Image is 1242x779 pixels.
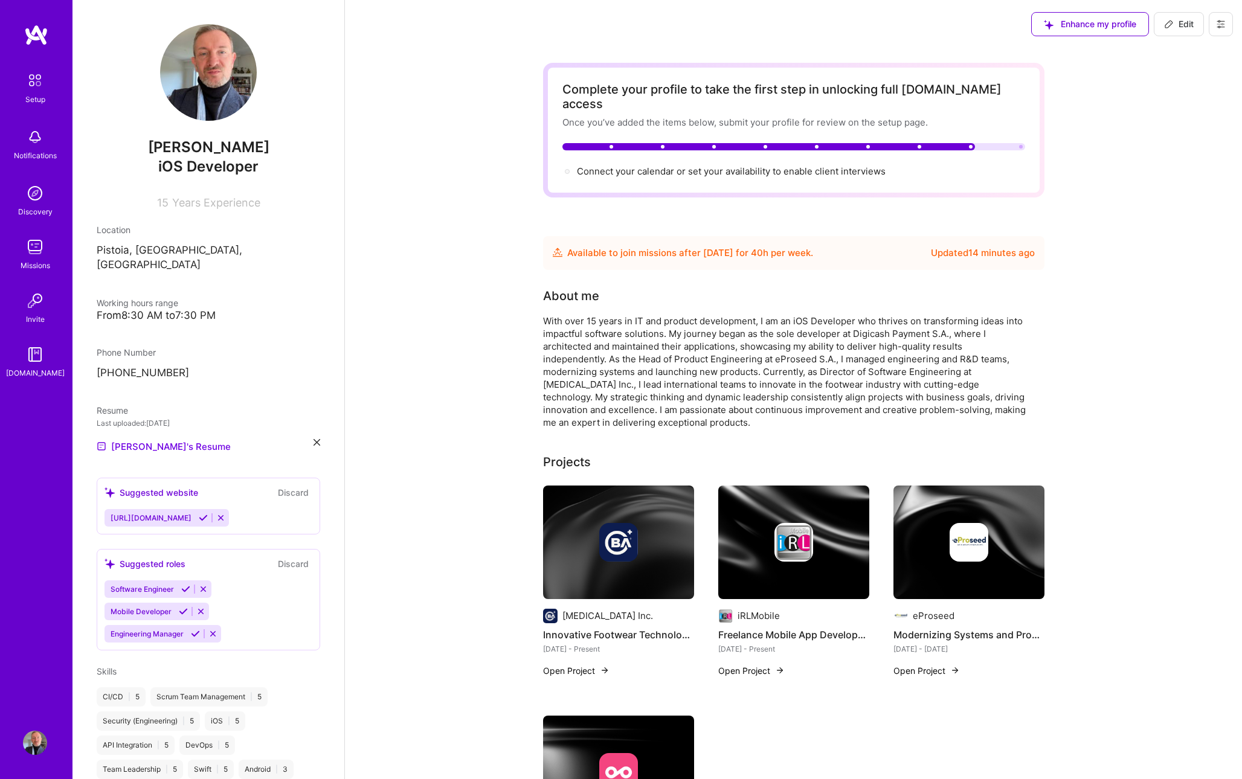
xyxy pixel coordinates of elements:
[23,731,47,755] img: User Avatar
[150,687,268,707] div: Scrum Team Management 5
[217,740,220,750] span: |
[158,158,259,175] span: iOS Developer
[275,765,278,774] span: |
[105,559,115,569] i: icon SuggestedTeams
[893,643,1044,655] div: [DATE] - [DATE]
[567,246,813,260] div: Available to join missions after [DATE] for h per week .
[893,609,908,623] img: Company logo
[751,247,763,258] span: 40
[97,243,320,272] p: Pistoia, [GEOGRAPHIC_DATA], [GEOGRAPHIC_DATA]
[250,692,253,702] span: |
[775,665,785,675] img: arrow-right
[553,248,562,257] img: Availability
[97,736,175,755] div: API Integration 5
[543,287,599,305] div: About me
[950,665,960,675] img: arrow-right
[1154,12,1204,36] button: Edit
[600,665,610,675] img: arrow-right
[718,609,733,623] img: Company logo
[97,711,200,731] div: Security (Engineering) 5
[20,731,50,755] a: User Avatar
[543,453,591,471] div: Projects
[182,716,185,726] span: |
[774,523,813,562] img: Company logo
[274,486,312,499] button: Discard
[97,417,320,429] div: Last uploaded: [DATE]
[21,259,50,272] div: Missions
[97,405,128,415] span: Resume
[172,196,260,209] span: Years Experience
[128,692,130,702] span: |
[23,235,47,259] img: teamwork
[111,629,184,638] span: Engineering Manager
[97,223,320,236] div: Location
[562,82,1025,111] div: Complete your profile to take the first step in unlocking full [DOMAIN_NAME] access
[718,486,869,599] img: cover
[97,298,178,308] span: Working hours range
[1164,18,1194,30] span: Edit
[18,205,53,218] div: Discovery
[196,607,205,616] i: Reject
[893,627,1044,643] h4: Modernizing Systems and Product Development
[97,760,183,779] div: Team Leadership 5
[23,342,47,367] img: guide book
[6,367,65,379] div: [DOMAIN_NAME]
[179,607,188,616] i: Accept
[199,585,208,594] i: Reject
[97,309,320,322] div: From 8:30 AM to 7:30 PM
[239,760,294,779] div: Android 3
[23,181,47,205] img: discovery
[205,711,245,731] div: iOS 5
[562,609,653,622] div: [MEDICAL_DATA] Inc.
[97,666,117,676] span: Skills
[718,627,869,643] h4: Freelance Mobile App Development
[111,585,174,594] span: Software Engineer
[181,585,190,594] i: Accept
[738,609,780,622] div: iRLMobile
[228,716,230,726] span: |
[97,439,231,454] a: [PERSON_NAME]'s Resume
[562,116,1025,129] div: Once you’ve added the items below, submit your profile for review on the setup page.
[216,513,225,522] i: Reject
[105,557,185,570] div: Suggested roles
[543,609,558,623] img: Company logo
[97,138,320,156] span: [PERSON_NAME]
[599,523,638,562] img: Company logo
[26,313,45,325] div: Invite
[893,486,1044,599] img: cover
[111,513,191,522] span: [URL][DOMAIN_NAME]
[893,664,960,677] button: Open Project
[157,740,159,750] span: |
[718,643,869,655] div: [DATE] - Present
[160,24,257,121] img: User Avatar
[24,24,48,46] img: logo
[179,736,235,755] div: DevOps 5
[543,315,1026,429] div: With over 15 years in IT and product development, I am an iOS Developer who thrives on transformi...
[913,609,954,622] div: eProseed
[14,149,57,162] div: Notifications
[577,165,886,177] span: Connect your calendar or set your availability to enable client interviews
[166,765,168,774] span: |
[23,125,47,149] img: bell
[199,513,208,522] i: Accept
[25,93,45,106] div: Setup
[950,523,988,562] img: Company logo
[105,487,115,498] i: icon SuggestedTeams
[22,68,48,93] img: setup
[216,765,219,774] span: |
[111,607,172,616] span: Mobile Developer
[718,664,785,677] button: Open Project
[314,439,320,446] i: icon Close
[543,627,694,643] h4: Innovative Footwear Technology Leadership
[157,196,169,209] span: 15
[543,664,610,677] button: Open Project
[191,629,200,638] i: Accept
[543,643,694,655] div: [DATE] - Present
[97,687,146,707] div: CI/CD 5
[208,629,217,638] i: Reject
[97,347,156,357] span: Phone Number
[543,486,694,599] img: cover
[97,441,106,451] img: Resume
[23,289,47,313] img: Invite
[188,760,234,779] div: Swift 5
